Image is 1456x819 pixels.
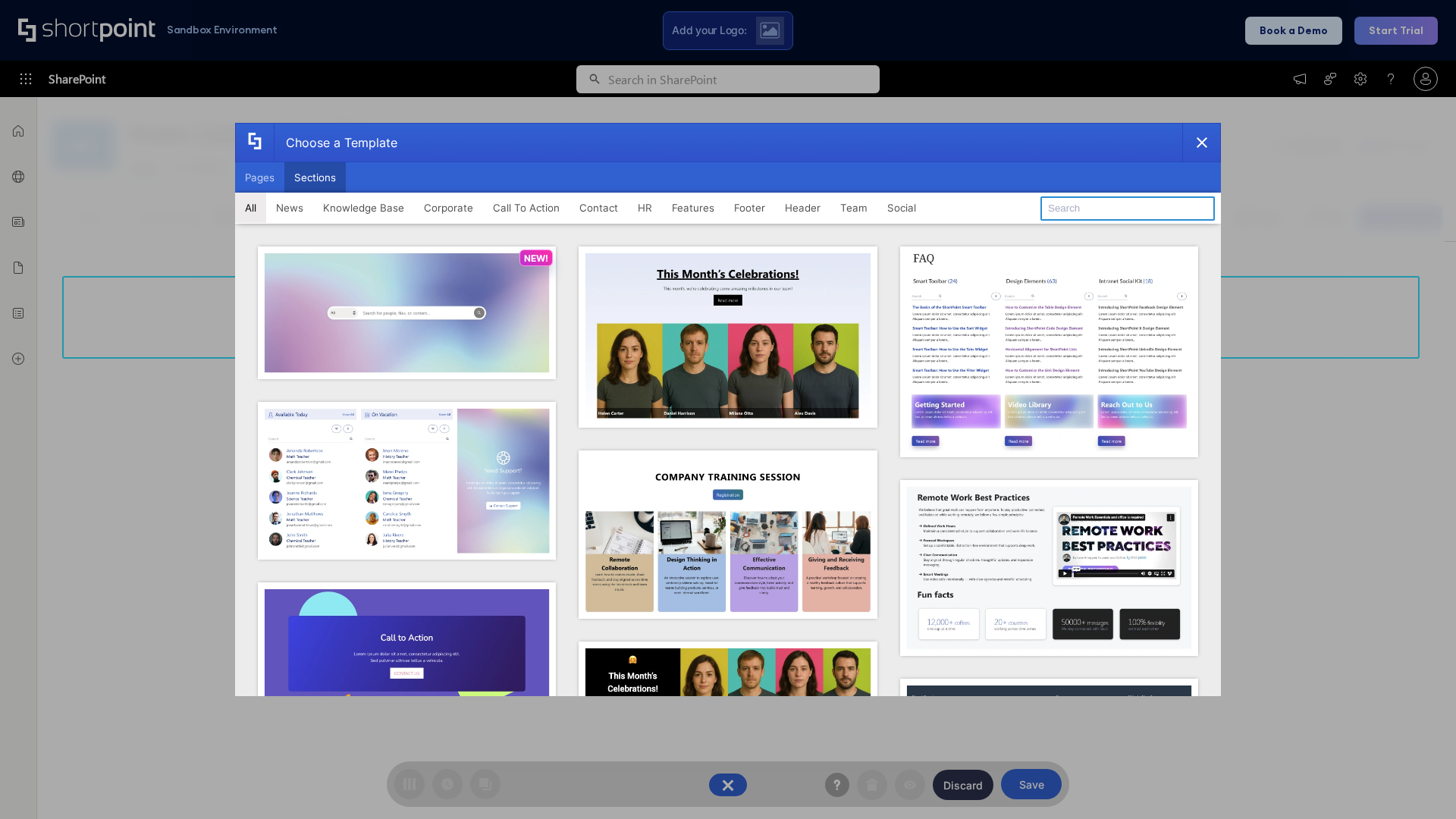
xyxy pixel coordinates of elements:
[235,193,266,223] button: All
[775,193,830,223] button: Header
[414,193,483,223] button: Corporate
[235,123,1221,696] div: template selector
[524,253,548,264] p: NEW!
[628,193,662,223] button: HR
[830,193,877,223] button: Team
[1040,196,1215,221] input: Search
[235,162,284,193] button: Pages
[724,193,775,223] button: Footer
[274,124,397,162] div: Choose a Template
[1380,746,1456,819] iframe: Chat Widget
[313,193,414,223] button: Knowledge Base
[266,193,313,223] button: News
[877,193,926,223] button: Social
[483,193,570,223] button: Call To Action
[284,162,346,193] button: Sections
[662,193,724,223] button: Features
[570,193,628,223] button: Contact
